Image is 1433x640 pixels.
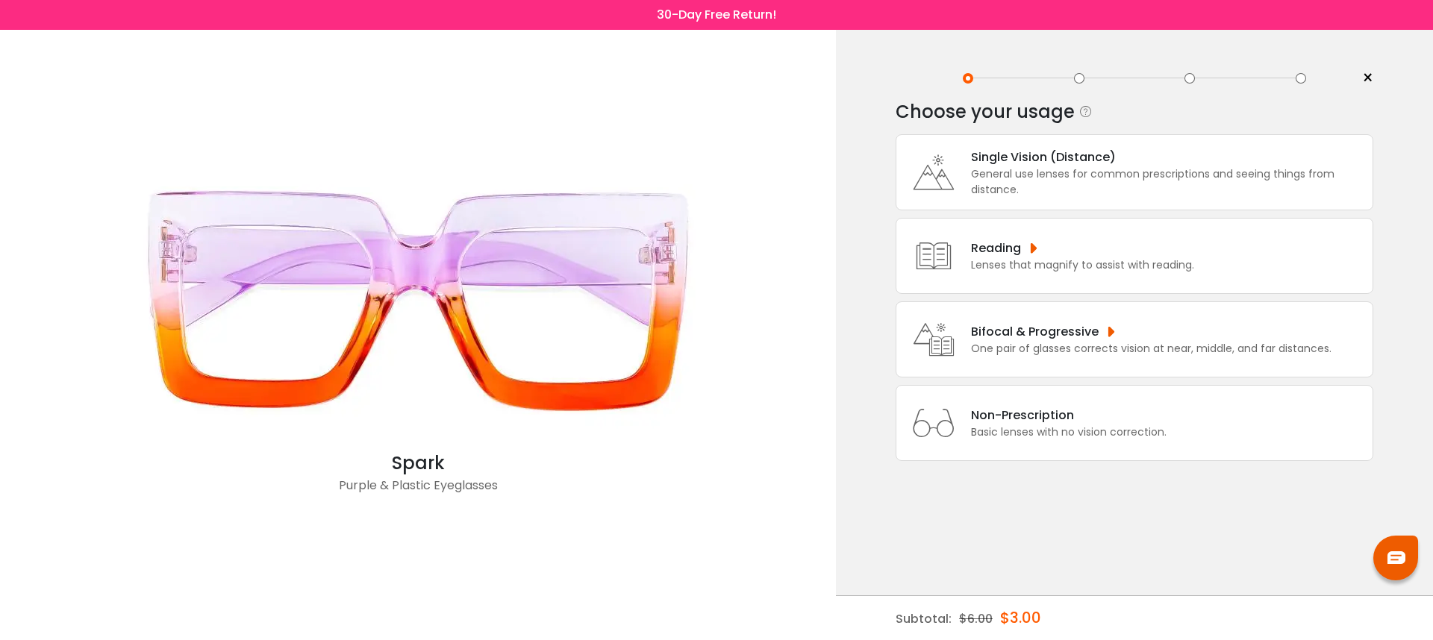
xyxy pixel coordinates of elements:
[119,450,716,477] div: Spark
[119,477,716,506] div: Purple & Plastic Eyeglasses
[119,151,716,450] img: Purple Spark - Plastic Eyeglasses
[971,322,1331,341] div: Bifocal & Progressive
[1351,67,1373,90] a: ×
[971,406,1167,424] div: Non-Prescription
[1362,67,1373,90] span: ×
[971,424,1167,440] div: Basic lenses with no vision correction.
[896,97,1075,127] div: Choose your usage
[971,148,1365,166] div: Single Vision (Distance)
[971,166,1365,198] div: General use lenses for common prescriptions and seeing things from distance.
[971,257,1194,273] div: Lenses that magnify to assist with reading.
[971,239,1194,257] div: Reading
[1000,596,1041,639] div: $3.00
[1387,551,1405,564] img: chat
[971,341,1331,357] div: One pair of glasses corrects vision at near, middle, and far distances.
